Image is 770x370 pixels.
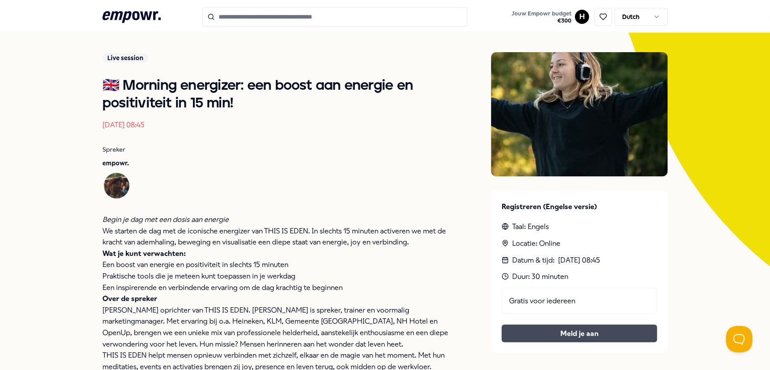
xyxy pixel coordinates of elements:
p: empowr. [102,158,456,168]
div: Taal: Engels [502,221,657,233]
div: Gratis voor iedereen [502,288,657,314]
input: Search for products, categories or subcategories [202,7,467,27]
div: Duur: 30 minuten [502,271,657,282]
h1: 🇬🇧 Morning energizer: een boost aan energie en positiviteit in 15 min! [102,77,456,112]
span: € 300 [512,17,571,24]
img: Presenter image [491,52,668,176]
p: Registreren (Engelse versie) [502,201,657,213]
a: Jouw Empowr budget€300 [508,8,575,26]
p: We starten de dag met de iconische energizer van THIS IS EDEN. In slechts 15 minuten activeren we... [102,225,456,248]
img: Avatar [104,173,129,198]
button: Jouw Empowr budget€300 [510,8,573,26]
div: Live session [102,53,148,63]
p: [PERSON_NAME] oprichter van THIS IS EDEN. [PERSON_NAME] is spreker, trainer en voormalig marketin... [102,293,456,350]
button: H [575,10,589,24]
p: Praktische tools die je meteen kunt toepassen in je werkdag [102,271,456,282]
p: Een boost van energie en positiviteit in slechts 15 minuten [102,259,456,271]
span: Jouw Empowr budget [512,10,571,17]
iframe: Help Scout Beacon - Open [726,326,752,352]
p: Spreker [102,145,456,154]
em: Begin je dag met een dosis aan energie [102,215,229,224]
strong: Over de spreker [102,294,157,303]
time: [DATE] 08:45 [102,121,144,129]
strong: Wat je kunt verwachten: [102,249,186,258]
p: Een inspirerende en verbindende ervaring om de dag krachtig te beginnen [102,282,456,294]
div: Locatie: Online [502,238,657,249]
time: [DATE] 08:45 [558,255,600,266]
div: Datum & tijd : [502,255,657,266]
button: Meld je aan [502,324,657,342]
